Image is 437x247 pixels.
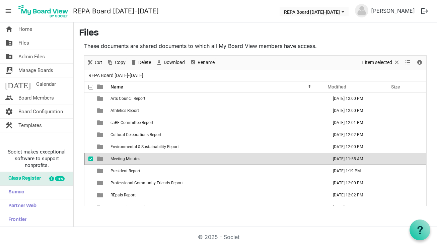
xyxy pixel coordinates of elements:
[326,177,389,189] td: August 15, 2025 12:00 PM column header Modified
[361,58,393,67] span: 1 item selected
[55,176,65,181] div: new
[389,117,426,129] td: is template cell column header Size
[87,71,145,80] span: REPA Board [DATE]-[DATE]
[93,105,108,117] td: is template cell column header type
[93,141,108,153] td: is template cell column header type
[414,56,425,70] div: Details
[5,172,41,185] span: Glass Register
[389,105,426,117] td: is template cell column header Size
[187,56,217,70] div: Rename
[155,58,186,67] button: Download
[84,201,93,213] td: checkbox
[326,165,389,177] td: August 18, 2025 1:19 PM column header Modified
[108,105,326,117] td: Athletics Report is template cell column header Name
[404,58,412,67] button: View dropdownbutton
[5,50,13,63] span: folder_shared
[368,4,418,17] a: [PERSON_NAME]
[114,58,126,67] span: Copy
[93,177,108,189] td: is template cell column header type
[389,201,426,213] td: is template cell column header Size
[84,105,93,117] td: checkbox
[326,92,389,105] td: August 15, 2025 12:00 PM column header Modified
[389,177,426,189] td: is template cell column header Size
[108,177,326,189] td: Professional Community Friends Report is template cell column header Name
[111,96,145,101] span: Arts Council Report
[129,58,152,67] button: Delete
[108,153,326,165] td: Meeting Minutes is template cell column header Name
[108,129,326,141] td: Cultural Celebrations Report is template cell column header Name
[415,58,424,67] button: Details
[163,58,186,67] span: Download
[84,141,93,153] td: checkbox
[73,4,159,18] a: REPA Board [DATE]-[DATE]
[327,84,346,89] span: Modified
[84,129,93,141] td: checkbox
[5,22,13,36] span: home
[326,201,389,213] td: August 15, 2025 12:01 PM column header Modified
[93,92,108,105] td: is template cell column header type
[389,141,426,153] td: is template cell column header Size
[418,4,432,18] button: logout
[94,58,103,67] span: Cut
[111,84,123,89] span: Name
[106,58,127,67] button: Copy
[198,234,239,240] a: © 2025 - Societ
[84,42,427,50] p: These documents are shared documents to which all My Board View members have access.
[5,91,13,105] span: people
[326,153,389,165] td: August 15, 2025 11:55 AM column header Modified
[5,64,13,77] span: switch_account
[18,36,29,50] span: Files
[111,108,139,113] span: Athletics Report
[197,58,215,67] span: Rename
[84,177,93,189] td: checkbox
[111,193,136,197] span: REpals Report
[18,64,53,77] span: Manage Boards
[93,129,108,141] td: is template cell column header type
[84,117,93,129] td: checkbox
[84,56,104,70] div: Cut
[93,153,108,165] td: is template cell column header type
[5,36,13,50] span: folder_shared
[403,56,414,70] div: View
[3,148,70,169] span: Societ makes exceptional software to support nonprofits.
[84,153,93,165] td: checkbox
[108,141,326,153] td: Environmental & Sustainability Report is template cell column header Name
[108,117,326,129] td: caRE Committee Report is template cell column header Name
[93,165,108,177] td: is template cell column header type
[84,165,93,177] td: checkbox
[111,132,161,137] span: Cultural Celebrations Report
[16,3,73,19] a: My Board View Logo
[138,58,152,67] span: Delete
[111,120,153,125] span: caRE Committee Report
[389,189,426,201] td: is template cell column header Size
[326,129,389,141] td: August 15, 2025 12:02 PM column header Modified
[280,7,349,16] button: REPA Board 2025-2026 dropdownbutton
[153,56,187,70] div: Download
[18,22,32,36] span: Home
[84,189,93,201] td: checkbox
[391,84,400,89] span: Size
[93,117,108,129] td: is template cell column header type
[5,199,37,213] span: Partner Web
[18,91,54,105] span: Board Members
[108,189,326,201] td: REpals Report is template cell column header Name
[5,119,13,132] span: construction
[355,4,368,17] img: no-profile-picture.svg
[108,165,326,177] td: President Report is template cell column header Name
[5,77,31,91] span: [DATE]
[104,56,128,70] div: Copy
[18,105,63,118] span: Board Configuration
[326,189,389,201] td: August 15, 2025 12:02 PM column header Modified
[111,181,183,185] span: Professional Community Friends Report
[84,92,93,105] td: checkbox
[389,153,426,165] td: is template cell column header Size
[360,58,402,67] button: Selection
[189,58,216,67] button: Rename
[18,119,42,132] span: Templates
[79,28,432,39] h3: Files
[389,165,426,177] td: is template cell column header Size
[86,58,103,67] button: Cut
[389,92,426,105] td: is template cell column header Size
[5,105,13,118] span: settings
[108,92,326,105] td: Arts Council Report is template cell column header Name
